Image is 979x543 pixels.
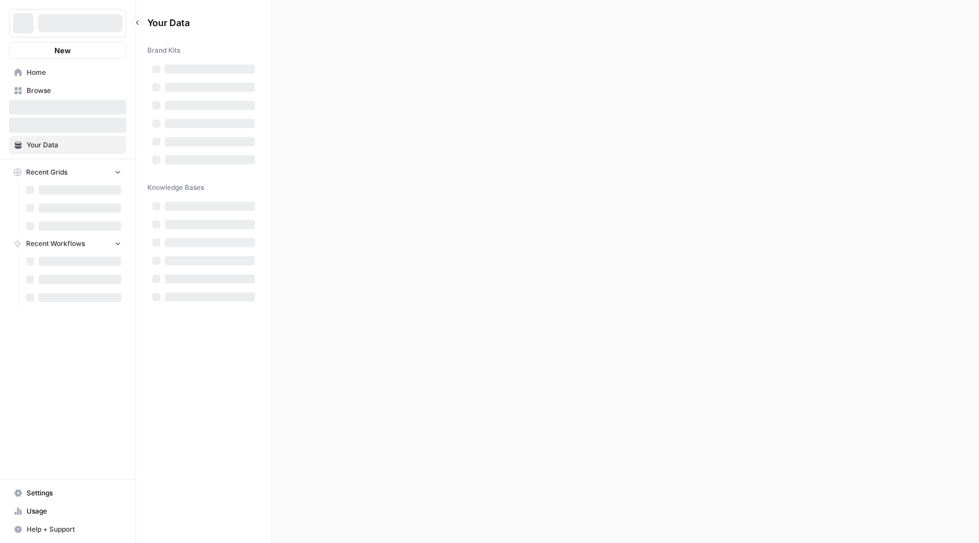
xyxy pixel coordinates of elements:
a: Settings [9,484,126,502]
span: Recent Workflows [26,239,85,249]
button: Recent Workflows [9,235,126,252]
span: Help + Support [27,524,121,534]
a: Usage [9,502,126,520]
a: Home [9,63,126,82]
a: Browse [9,82,126,100]
button: Recent Grids [9,164,126,181]
span: Recent Grids [26,167,67,177]
span: Your Data [147,16,246,29]
span: Usage [27,506,121,516]
a: Your Data [9,136,126,154]
button: New [9,42,126,59]
span: Knowledge Bases [147,183,204,193]
span: New [54,45,71,56]
span: Browse [27,86,121,96]
span: Home [27,67,121,78]
span: Your Data [27,140,121,150]
button: Help + Support [9,520,126,538]
span: Brand Kits [147,45,180,56]
span: Settings [27,488,121,498]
